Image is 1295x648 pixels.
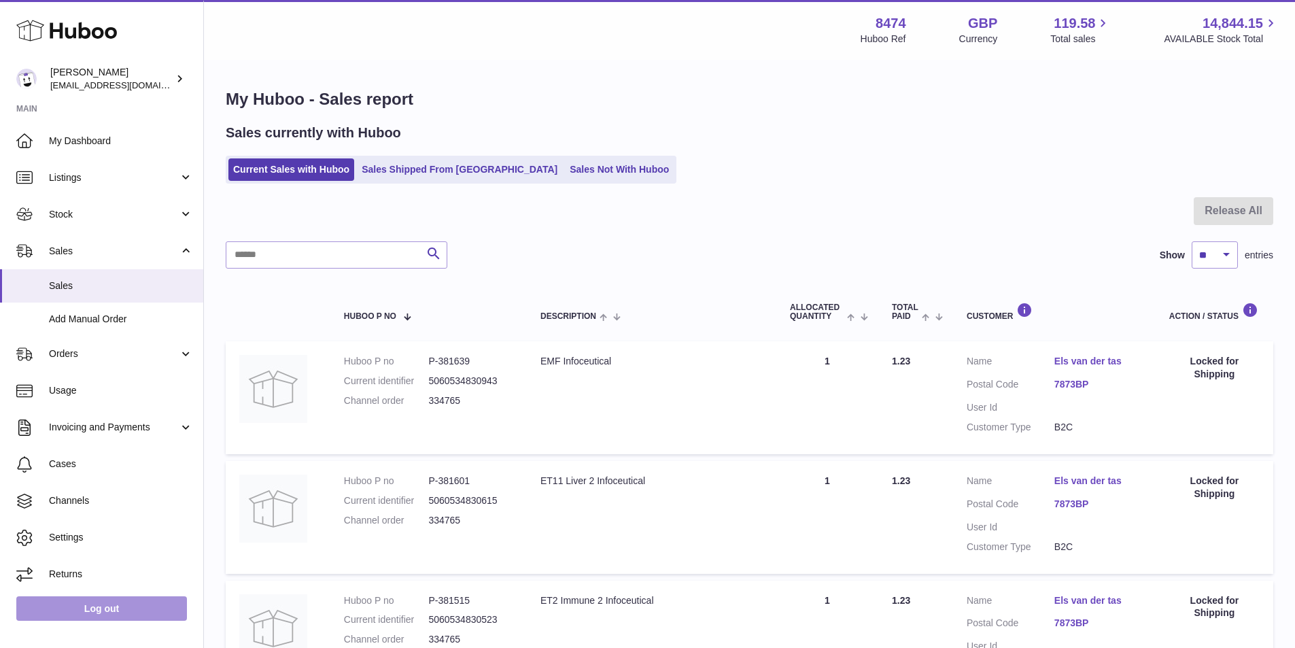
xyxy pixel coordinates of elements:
[428,613,513,626] dd: 5060534830523
[1054,475,1142,488] a: Els van der tas
[344,312,396,321] span: Huboo P no
[1054,378,1142,391] a: 7873BP
[50,66,173,92] div: [PERSON_NAME]
[967,594,1054,611] dt: Name
[228,158,354,181] a: Current Sales with Huboo
[428,633,513,646] dd: 334765
[49,568,193,581] span: Returns
[967,617,1054,633] dt: Postal Code
[776,461,878,574] td: 1
[959,33,998,46] div: Currency
[49,279,193,292] span: Sales
[1169,594,1260,620] div: Locked for Shipping
[49,421,179,434] span: Invoicing and Payments
[428,494,513,507] dd: 5060534830615
[226,88,1273,110] h1: My Huboo - Sales report
[1054,617,1142,630] a: 7873BP
[776,341,878,454] td: 1
[1169,355,1260,381] div: Locked for Shipping
[565,158,674,181] a: Sales Not With Huboo
[49,347,179,360] span: Orders
[968,14,997,33] strong: GBP
[967,378,1054,394] dt: Postal Code
[540,475,763,488] div: ET11 Liver 2 Infoceutical
[1169,475,1260,500] div: Locked for Shipping
[344,613,429,626] dt: Current identifier
[892,475,910,486] span: 1.23
[1164,33,1279,46] span: AVAILABLE Stock Total
[967,541,1054,553] dt: Customer Type
[49,494,193,507] span: Channels
[1054,355,1142,368] a: Els van der tas
[344,494,429,507] dt: Current identifier
[49,384,193,397] span: Usage
[967,475,1054,491] dt: Name
[49,135,193,148] span: My Dashboard
[49,313,193,326] span: Add Manual Order
[1054,421,1142,434] dd: B2C
[892,303,918,321] span: Total paid
[357,158,562,181] a: Sales Shipped From [GEOGRAPHIC_DATA]
[967,521,1054,534] dt: User Id
[50,80,200,90] span: [EMAIL_ADDRESS][DOMAIN_NAME]
[967,498,1054,514] dt: Postal Code
[876,14,906,33] strong: 8474
[49,171,179,184] span: Listings
[861,33,906,46] div: Huboo Ref
[540,594,763,607] div: ET2 Immune 2 Infoceutical
[1164,14,1279,46] a: 14,844.15 AVAILABLE Stock Total
[1203,14,1263,33] span: 14,844.15
[1054,498,1142,511] a: 7873BP
[540,312,596,321] span: Description
[428,394,513,407] dd: 334765
[428,375,513,388] dd: 5060534830943
[1169,303,1260,321] div: Action / Status
[344,514,429,527] dt: Channel order
[967,355,1054,371] dt: Name
[226,124,401,142] h2: Sales currently with Huboo
[239,355,307,423] img: no-photo.jpg
[344,594,429,607] dt: Huboo P no
[892,356,910,366] span: 1.23
[1054,594,1142,607] a: Els van der tas
[344,633,429,646] dt: Channel order
[344,375,429,388] dt: Current identifier
[239,475,307,543] img: no-photo.jpg
[16,69,37,89] img: orders@neshealth.com
[428,594,513,607] dd: P-381515
[428,355,513,368] dd: P-381639
[1050,14,1111,46] a: 119.58 Total sales
[1160,249,1185,262] label: Show
[49,245,179,258] span: Sales
[1050,33,1111,46] span: Total sales
[1245,249,1273,262] span: entries
[49,208,179,221] span: Stock
[540,355,763,368] div: EMF Infoceutical
[428,514,513,527] dd: 334765
[1054,541,1142,553] dd: B2C
[16,596,187,621] a: Log out
[428,475,513,488] dd: P-381601
[344,355,429,368] dt: Huboo P no
[49,458,193,471] span: Cases
[967,421,1054,434] dt: Customer Type
[344,475,429,488] dt: Huboo P no
[790,303,844,321] span: ALLOCATED Quantity
[967,303,1142,321] div: Customer
[967,401,1054,414] dt: User Id
[49,531,193,544] span: Settings
[344,394,429,407] dt: Channel order
[892,595,910,606] span: 1.23
[1054,14,1095,33] span: 119.58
